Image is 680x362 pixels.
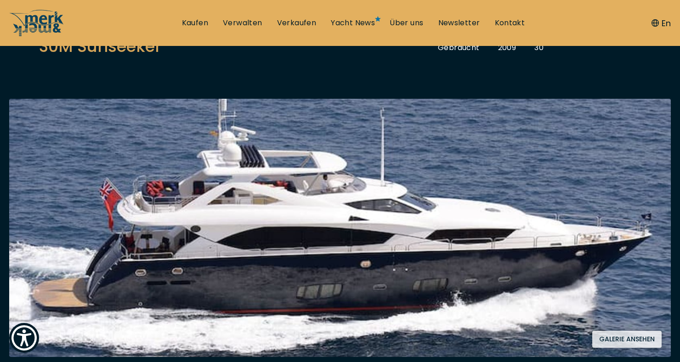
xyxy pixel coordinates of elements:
[495,18,525,28] a: Kontakt
[277,18,317,28] a: Verkaufen
[652,17,671,29] button: En
[331,18,375,28] a: Yacht News
[9,323,39,353] button: Show Accessibility Preferences
[182,18,208,28] a: Kaufen
[390,18,423,28] a: Über uns
[39,35,215,57] h2: 30M Sunseeker
[223,18,262,28] a: Verwalten
[592,331,662,348] button: Galerie ansehen
[9,99,671,357] img: Merk&Merk
[438,18,480,28] a: Newsletter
